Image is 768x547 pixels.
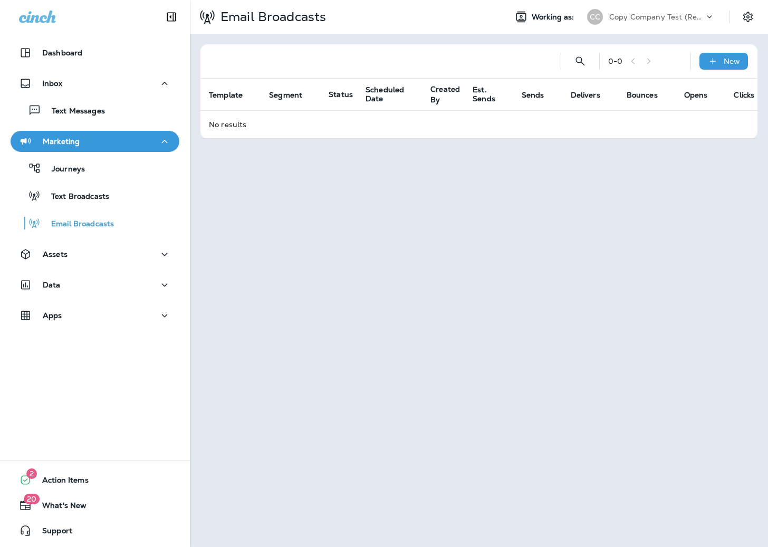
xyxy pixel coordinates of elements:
p: Dashboard [42,49,82,57]
button: Dashboard [11,42,179,63]
p: Text Broadcasts [41,192,109,202]
p: Text Messages [41,107,105,117]
span: Bounces [627,91,658,100]
span: Support [32,526,72,539]
button: 2Action Items [11,469,179,491]
span: Opens [684,90,722,100]
p: Inbox [42,79,62,88]
p: Journeys [41,165,85,175]
span: Clicks [734,91,754,100]
span: Sends [522,91,544,100]
p: Data [43,281,61,289]
span: Sends [522,90,558,100]
span: Created By [430,84,460,104]
button: Settings [738,7,757,26]
button: Email Broadcasts [11,212,179,234]
button: Data [11,274,179,295]
button: Text Messages [11,99,179,121]
span: Scheduled Date [366,85,404,103]
span: Template [209,91,243,100]
button: Text Broadcasts [11,185,179,207]
div: CC [587,9,603,25]
p: Assets [43,250,68,258]
span: Action Items [32,476,89,488]
span: Est. Sends [473,85,509,103]
p: Marketing [43,137,80,146]
button: Assets [11,244,179,265]
button: Apps [11,305,179,326]
button: Journeys [11,157,179,179]
p: New [724,57,740,65]
button: Collapse Sidebar [157,6,186,27]
span: 20 [24,494,40,504]
button: 20What's New [11,495,179,516]
span: Status [329,90,353,99]
span: What's New [32,501,87,514]
span: Working as: [532,13,577,22]
span: Segment [269,90,316,100]
span: Opens [684,91,708,100]
span: Template [209,90,256,100]
button: Search Email Broadcasts [570,51,591,72]
button: Support [11,520,179,541]
span: Clicks [734,90,768,100]
span: Est. Sends [473,85,495,103]
span: Delivers [571,91,600,100]
p: Apps [43,311,62,320]
p: Copy Company Test (Reviews & Surveys) [609,13,704,21]
button: Marketing [11,131,179,152]
span: 2 [26,468,37,479]
span: Scheduled Date [366,85,418,103]
div: 0 - 0 [608,57,622,65]
span: Bounces [627,90,671,100]
p: Email Broadcasts [41,219,114,229]
p: Email Broadcasts [216,9,326,25]
span: Segment [269,91,302,100]
span: Delivers [571,90,614,100]
button: Inbox [11,73,179,94]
